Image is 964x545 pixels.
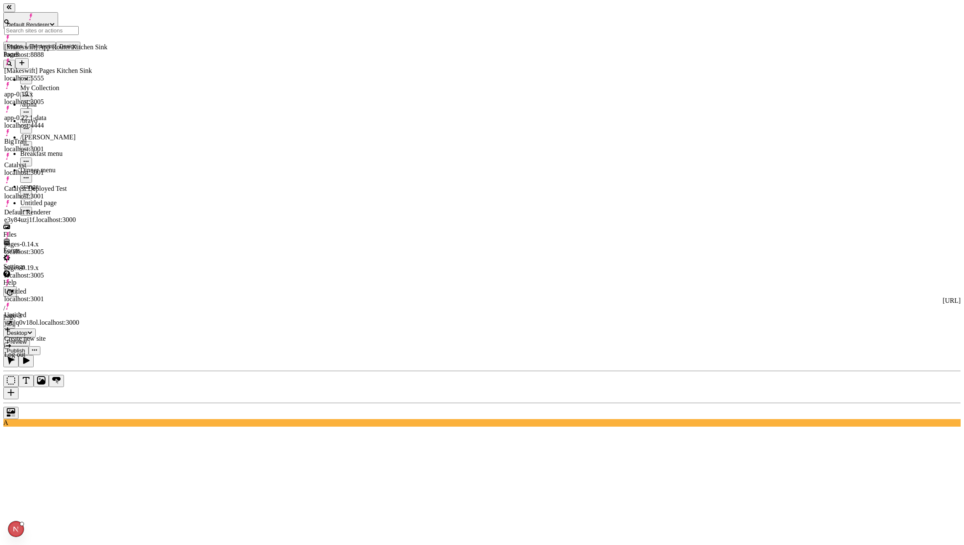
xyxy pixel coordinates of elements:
button: Default Renderer [3,12,58,29]
div: BigTrail [4,138,107,145]
div: Help [3,279,104,286]
button: Image [34,375,49,387]
div: localhost:3005 [4,98,107,106]
div: localhost:3001 [4,192,107,200]
div: Files [3,231,104,238]
div: localhost:4444 [4,122,107,129]
div: app-0.22.1-data [4,114,107,122]
div: Untitled [4,288,107,295]
p: Cookie Test Route [3,7,123,14]
input: Search sites or actions [4,26,79,35]
div: Default Renderer [4,208,107,216]
div: localhost:5555 [4,75,107,82]
button: Pages [3,42,26,51]
div: Catalyst Deployed Test [4,185,107,192]
div: Forms [3,247,104,254]
button: Desktop [3,329,36,337]
div: page-3 [3,312,961,320]
button: Preview [3,337,30,346]
div: localhost:3005 [4,272,107,279]
div: [Makeswift] Pages Kitchen Sink [4,67,107,75]
div: localhost:3001 [4,145,107,153]
div: / [3,305,961,312]
div: pages-0.19.x [4,264,107,272]
div: Settings [3,263,104,270]
button: Publish [3,346,29,355]
div: Untitled [4,311,107,319]
div: localhost:8888 [4,51,107,59]
div: [URL] [3,297,961,305]
div: Log out [4,351,107,358]
div: Create new site [4,335,107,342]
div: [Makeswift] App Router Kitchen Sink [4,43,107,51]
div: localhost:3001 [4,295,107,303]
div: A [3,419,961,427]
button: Button [49,375,64,387]
div: app-0.19.x [4,91,107,98]
button: Text [19,375,34,387]
div: localhost:3005 [4,248,107,256]
div: Catalyst [4,161,107,169]
div: e3y84uzj1f.localhost:3000 [4,216,107,224]
div: yaqjq0v18ol.localhost:3000 [4,319,107,326]
div: Pages [3,51,104,58]
div: pages-0.14.x [4,240,107,248]
div: localhost:3001 [4,169,107,176]
div: Suggestions [4,35,107,358]
button: Box [3,375,19,387]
